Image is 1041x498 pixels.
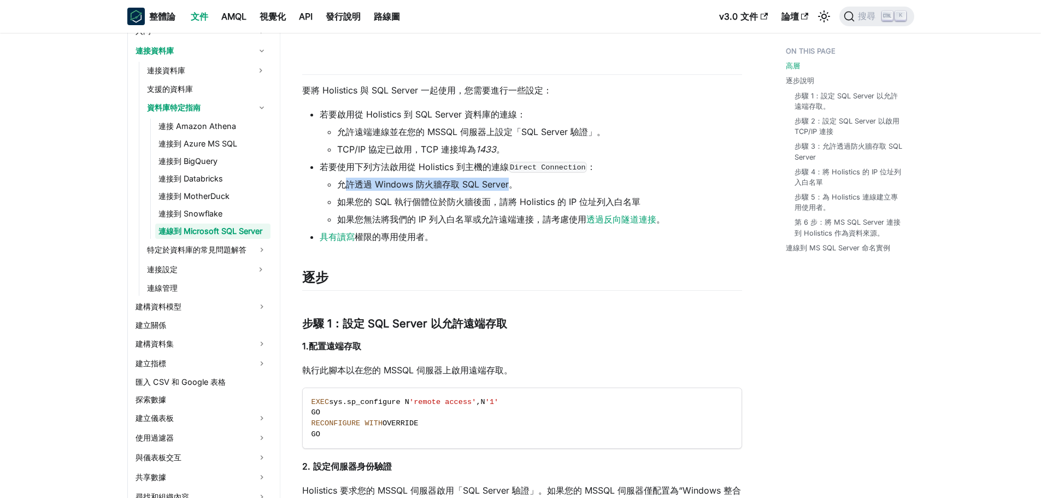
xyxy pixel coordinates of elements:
span: , [476,398,480,406]
font: 執行此腳本以在您的 MSSQL 伺服器上啟用遠端存取。 [302,365,513,376]
font: 逐步說明 [786,77,814,85]
a: 路線圖 [367,8,407,25]
a: 連接資料庫 [132,42,270,60]
a: 共享數據 [132,468,270,486]
a: 視覺化 [253,8,292,25]
a: 文件 [184,8,215,25]
a: 探索數據 [132,392,270,407]
a: 連接到 MotherDuck [155,189,270,204]
a: 步驟 4：將 Holistics 的 IP 位址列入白名單 [795,167,903,188]
font: 與儀表板交互 [136,453,181,462]
font: 步驟 4：將 Holistics 的 IP 位址列入白名單 [795,168,901,186]
font: 1.配置遠端存取 [302,341,361,351]
font: 資料庫特定指南 [147,103,201,112]
button: 展開側邊欄類別“連接資料庫” [251,62,270,79]
a: 建構資料模型 [132,298,270,315]
a: 連線到 Microsoft SQL Server [155,224,270,239]
font: AMQL [221,11,246,22]
font: v3.0 文件 [719,11,758,22]
a: 論壇 [775,8,815,25]
font: 特定於資料庫的常見問題解答 [147,245,246,254]
font: 連線管理 [147,283,178,292]
a: 透過反向隧道連接 [586,214,656,225]
a: v3.0 文件 [713,8,774,25]
font: 連接 Amazon Athena [158,121,236,131]
a: 使用過濾器 [132,429,270,447]
font: 步驟 2：設定 SQL Server 以啟用 TCP/IP 連接 [795,117,899,136]
a: 建立指標 [132,355,270,372]
font: 整體論 [149,11,175,22]
a: 特定於資料庫的常見問題解答 [144,241,270,259]
nav: 文件側邊欄 [116,33,280,498]
font: 發行說明 [326,11,361,22]
span: RECONFIGURE [311,419,361,427]
button: 展開側邊欄類別“連線設定” [251,261,270,278]
font: 若要啟用從 Holistics 到 SQL Server 資料庫的連線： [320,109,526,120]
font: 建構資料集 [136,339,174,348]
a: 資料庫特定指南 [144,99,270,116]
font: 連線到 Microsoft SQL Server [158,226,262,236]
code: Direct Connection [509,162,587,173]
a: 連接設定 [144,261,251,278]
font: 搜尋 [858,11,875,21]
font: 建立儀表板 [136,413,174,423]
font: 探索數據 [136,395,166,404]
font: 連接設定 [147,265,178,274]
font: 高層 [786,62,800,70]
font: 連接資料庫 [147,66,185,75]
a: 高層 [786,61,800,71]
font: 使用過濾器 [136,433,174,442]
a: 整體論整體論 [127,8,175,25]
font: TCP/IP 協定已啟用，TCP 連接埠為 [337,144,476,155]
font: 允許遠端連線並在您的 MSSQL 伺服器上設定「SQL Server 驗證」。 [337,126,605,137]
font: 要將 Holistics 與 SQL Server 一起使用，您需要進行一些設定： [302,85,552,96]
font: 建構資料模型 [136,302,181,311]
a: AMQL [215,8,253,25]
font: 具有讀寫 [320,231,355,242]
font: 若要使用下列方法啟用從 Holistics 到主機的連線 [320,161,509,172]
span: '1' [485,398,498,406]
font: 步驟 3：允許透過防火牆存取 SQL Server [795,142,902,161]
a: 連接資料庫 [144,62,251,79]
font: 如果您無法將我們的 IP 列入白名單或允許遠端連接，請考慮使用 [337,214,586,225]
a: API [292,8,319,25]
a: 連接到 Snowflake [155,206,270,221]
font: 連接到 Azure MS SQL [158,139,237,148]
a: 步驟 3：允許透過防火牆存取 SQL Server [795,141,903,162]
font: 建立指標 [136,359,166,368]
font: 步驟 1：設定 SQL Server 以允許遠端存取。 [795,92,898,110]
font: 共享數據 [136,472,166,482]
font: 如果您的 SQL 執行個體位於防火牆後面，請將 Holistics 的 IP 位址列入白名單 [337,196,640,207]
font: 連接到 Snowflake [158,209,222,218]
span: GO [311,408,320,417]
span: EXEC [311,398,330,406]
button: 在暗模式和亮模式之間切換（目前為亮模式） [815,8,833,25]
font: 匯入 CSV 和 Google 表格 [136,377,226,386]
font: 逐步 [302,269,328,285]
span: WITH [364,419,383,427]
img: 整體論 [127,8,145,25]
font: 視覺化 [260,11,286,22]
font: 連接資料庫 [136,46,174,55]
a: 連接 Amazon Athena [155,119,270,134]
a: 建立關係 [132,318,270,333]
a: 與儀表板交互 [132,449,270,466]
font: 步驟 5：為 Holistics 連線建立專用使用者。 [795,193,898,212]
span: sys [329,398,342,406]
kbd: K [895,11,906,21]
a: 逐步說明 [786,75,814,86]
font: 連接到 BigQuery [158,156,217,166]
font: ： [587,161,596,172]
font: 。 [425,231,433,242]
font: 支援的資料庫 [147,84,193,93]
font: 文件 [191,11,208,22]
span: OVERRIDE [383,419,418,427]
a: 連線到 MS SQL Server 命名實例 [786,243,890,253]
a: 匯入 CSV 和 Google 表格 [132,374,270,390]
font: 第 6 步：將 MS SQL Server 連接到 Holistics 作為資料來源。 [795,218,901,237]
font: 2. 設定伺服器身份驗證 [302,461,392,472]
font: 允許透過 Windows 防火牆存取 SQL Server。 [337,179,517,190]
a: 支援的資料庫 [144,81,270,97]
font: 路線圖 [374,11,400,22]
